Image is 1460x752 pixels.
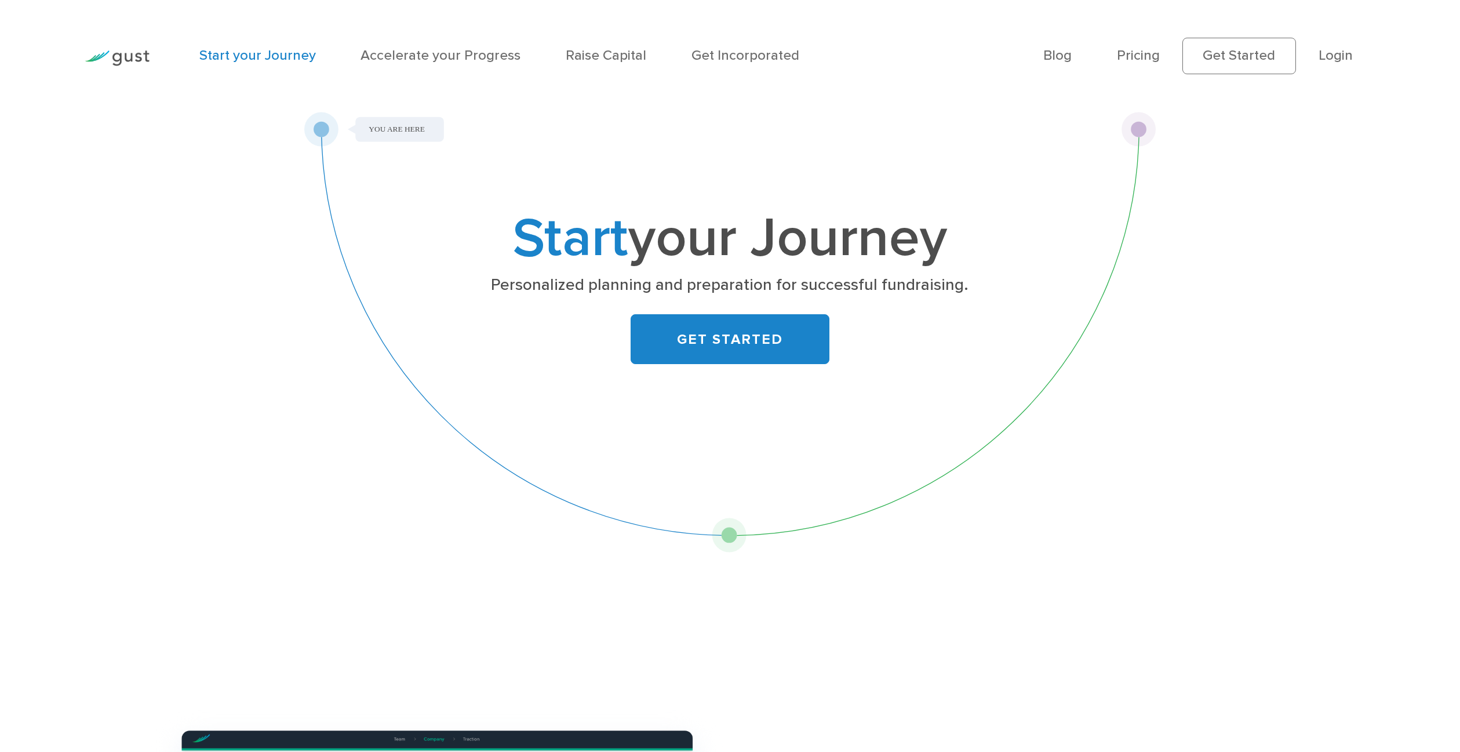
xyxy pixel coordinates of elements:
[361,47,520,64] a: Accelerate your Progress
[1117,47,1160,64] a: Pricing
[512,206,628,270] span: Start
[566,47,646,64] a: Raise Capital
[1319,47,1353,64] a: Login
[429,274,1031,296] p: Personalized planning and preparation for successful fundraising.
[691,47,799,64] a: Get Incorporated
[199,47,316,64] a: Start your Journey
[85,50,150,66] img: Gust Logo
[423,213,1037,263] h1: your Journey
[631,314,829,364] a: GET STARTED
[1043,47,1072,64] a: Blog
[1182,38,1297,75] a: Get Started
